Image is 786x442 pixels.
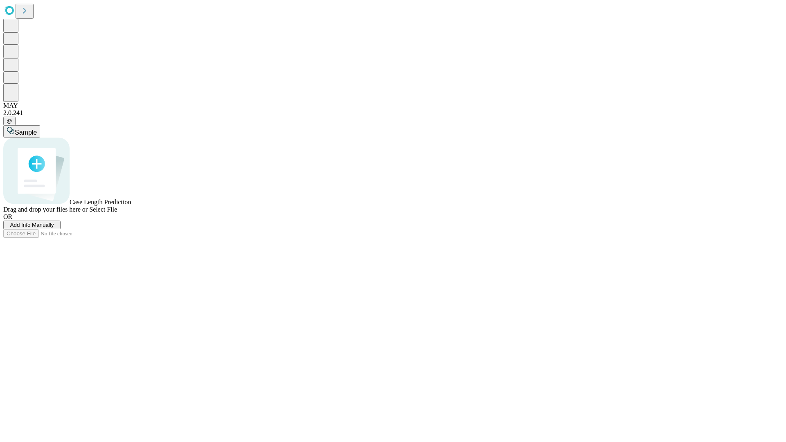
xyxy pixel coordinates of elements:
span: Drag and drop your files here or [3,206,88,213]
span: OR [3,213,12,220]
button: @ [3,117,16,125]
div: 2.0.241 [3,109,783,117]
span: Sample [15,129,37,136]
span: Case Length Prediction [70,198,131,205]
div: MAY [3,102,783,109]
span: Select File [89,206,117,213]
button: Add Info Manually [3,221,61,229]
button: Sample [3,125,40,138]
span: Add Info Manually [10,222,54,228]
span: @ [7,118,12,124]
